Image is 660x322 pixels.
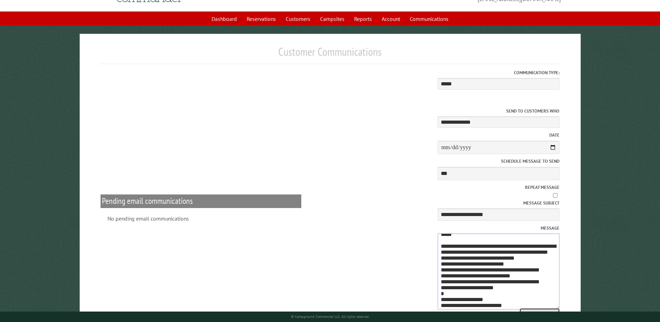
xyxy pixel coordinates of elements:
small: © Campground Commander LLC. All rights reserved. [291,314,369,319]
a: Account [377,12,404,25]
label: Message subject [304,200,560,206]
label: Schedule message to send [304,158,560,164]
label: Send to customers who [304,108,560,114]
div: No pending email communications [108,215,295,222]
a: Campsites [316,12,349,25]
a: Customers [281,12,315,25]
a: Communications [406,12,453,25]
span: Send message [520,308,559,321]
a: Dashboard [207,12,241,25]
label: Date [304,132,560,138]
label: Message [304,225,560,231]
label: Communication type: [121,69,559,76]
label: Repeat message [304,184,560,191]
h1: Customer Communications [99,45,560,64]
h2: Pending email communications [101,194,302,208]
a: Reports [350,12,376,25]
a: Reservations [242,12,280,25]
